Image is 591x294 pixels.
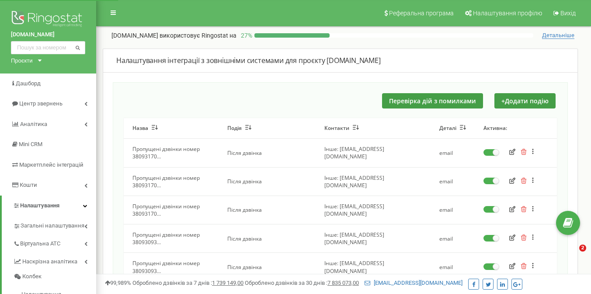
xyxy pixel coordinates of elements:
[389,10,454,17] span: Реферальна програма
[473,10,542,17] span: Налаштування профілю
[561,245,582,266] iframe: Intercom live chat
[11,9,85,31] img: Ringostat logo
[19,141,42,147] span: Mini CRM
[382,93,483,108] button: Перевірка дій з помилками
[227,125,251,132] button: Подія
[212,280,243,286] u: 1 739 149,00
[132,259,200,274] span: Пропущені дзвінки номер 38093093...
[483,125,507,132] button: Активна:
[105,280,131,286] span: 99,989%
[19,100,63,107] span: Центр звернень
[11,56,33,65] div: Проєкти
[316,224,431,253] td: Інше: [EMAIL_ADDRESS][DOMAIN_NAME]
[13,252,96,269] a: Наскрізна аналітика
[365,280,462,286] a: [EMAIL_ADDRESS][DOMAIN_NAME]
[560,10,576,17] span: Вихід
[316,196,431,224] td: Інше: [EMAIL_ADDRESS][DOMAIN_NAME]
[132,174,200,189] span: Пропущені дзвінки номер 38093170...
[245,280,359,286] span: Оброблено дзвінків за 30 днів :
[542,32,574,39] span: Детальніше
[132,145,200,160] span: Пропущені дзвінки номер 38093170...
[20,202,59,209] span: Налаштування
[236,31,254,40] p: 27 %
[219,139,316,167] td: Після дзвінка
[494,93,556,108] button: +Додати подію
[22,273,42,281] span: Колбек
[219,167,316,196] td: Після дзвінка
[116,56,564,66] div: Налаштування інтеграції з зовнішніми системами для проєкту [DOMAIN_NAME]
[111,31,236,40] p: [DOMAIN_NAME]
[11,41,85,54] input: Пошук за номером
[316,139,431,167] td: Інше: [EMAIL_ADDRESS][DOMAIN_NAME]
[16,80,41,87] span: Дашборд
[132,203,200,217] span: Пропущені дзвінки номер 38093170...
[431,167,475,196] td: email
[11,31,85,39] a: [DOMAIN_NAME]
[20,121,47,127] span: Аналiтика
[579,245,586,252] span: 2
[316,253,431,281] td: Інше: [EMAIL_ADDRESS][DOMAIN_NAME]
[439,125,466,132] button: Деталі
[316,167,431,196] td: Інше: [EMAIL_ADDRESS][DOMAIN_NAME]
[132,280,243,286] span: Оброблено дзвінків за 7 днів :
[20,182,37,188] span: Кошти
[219,224,316,253] td: Після дзвінка
[132,231,200,246] span: Пропущені дзвінки номер 38093093...
[13,216,96,234] a: Загальні налаштування
[20,240,60,248] span: Віртуальна АТС
[431,196,475,224] td: email
[13,234,96,252] a: Віртуальна АТС
[219,196,316,224] td: Після дзвінка
[19,161,83,168] span: Маркетплейс інтеграцій
[219,253,316,281] td: Після дзвінка
[13,269,96,284] a: Колбек
[132,125,158,132] button: Назва
[2,196,96,216] a: Налаштування
[431,224,475,253] td: email
[22,258,77,266] span: Наскрізна аналітика
[431,253,475,281] td: email
[324,125,359,132] button: Контакти
[21,222,84,230] span: Загальні налаштування
[431,139,475,167] td: email
[160,32,236,39] span: використовує Ringostat на
[327,280,359,286] u: 7 835 073,00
